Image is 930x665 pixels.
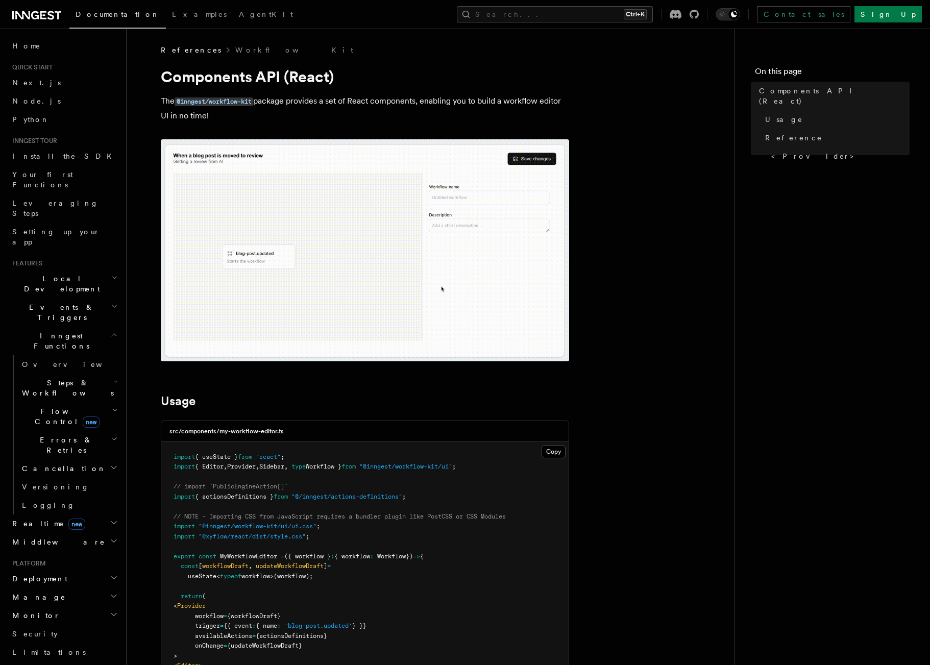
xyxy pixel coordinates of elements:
span: // NOTE - Importing CSS from JavaScript requires a bundler plugin like PostCSS or CSS Modules [174,513,506,520]
span: Examples [172,10,227,18]
span: ; [306,533,309,540]
span: = [224,612,227,620]
span: Overview [22,360,127,368]
span: return [181,593,202,600]
span: Components API (React) [759,86,910,106]
span: from [238,453,252,460]
span: from [341,463,356,470]
button: Steps & Workflows [18,374,120,402]
span: , [224,463,227,470]
span: trigger [195,622,220,629]
span: availableActions [195,632,252,639]
span: Python [12,115,50,124]
button: Monitor [8,606,120,625]
span: = [281,553,284,560]
span: ; [316,523,320,530]
span: Inngest tour [8,137,57,145]
a: Overview [18,355,120,374]
span: Usage [765,114,803,125]
span: "@/inngest/actions-definitions" [291,493,402,500]
span: Logging [22,501,75,509]
span: Home [12,41,41,51]
span: Node.js [12,97,61,105]
button: Deployment [8,570,120,588]
span: { name [256,622,277,629]
span: : [331,553,334,560]
span: Manage [8,592,66,602]
a: AgentKit [233,3,299,28]
span: ; [452,463,456,470]
span: Documentation [76,10,160,18]
span: Quick start [8,63,53,71]
a: @inngest/workflow-kit [175,96,253,106]
span: Versioning [22,483,89,491]
span: Reference [765,133,822,143]
span: : [252,622,256,629]
span: "@inngest/workflow-kit/ui" [359,463,452,470]
a: Next.js [8,73,120,92]
span: import [174,493,195,500]
a: Node.js [8,92,120,110]
a: Install the SDK [8,147,120,165]
a: Sign Up [854,6,922,22]
span: Cancellation [18,463,106,474]
a: Usage [161,394,195,408]
button: Realtimenew [8,514,120,533]
span: Middleware [8,537,105,547]
span: 'blog-post.updated' [284,622,352,629]
span: ({ workflow } [284,553,331,560]
span: = [252,632,256,639]
button: Flow Controlnew [18,402,120,431]
span: MyWorkflowEditor [220,553,277,560]
button: Cancellation [18,459,120,478]
span: "@inngest/workflow-kit/ui/ui.css" [199,523,316,530]
a: Security [8,625,120,643]
span: workflow [195,612,224,620]
span: { useState } [195,453,238,460]
span: Install the SDK [12,152,118,160]
a: Python [8,110,120,129]
span: ] [324,562,327,570]
span: Workflow } [306,463,341,470]
span: = [327,562,331,570]
span: "@xyflow/react/dist/style.css" [199,533,306,540]
div: Inngest Functions [8,355,120,514]
h3: src/components/my-workflow-editor.ts [169,427,284,435]
a: Versioning [18,478,120,496]
button: Events & Triggers [8,298,120,327]
a: <Provider> [767,147,910,165]
span: < [174,602,177,609]
kbd: Ctrl+K [624,9,647,19]
span: Realtime [8,519,85,529]
span: workflowDraft [202,562,249,570]
span: useState [188,573,216,580]
span: Provider [177,602,206,609]
span: < [216,573,220,580]
span: updateWorkflowDraft [256,562,324,570]
span: Setting up your app [12,228,100,246]
a: Leveraging Steps [8,194,120,223]
span: { [420,553,424,560]
span: { Editor [195,463,224,470]
span: } }} [352,622,366,629]
span: Your first Functions [12,170,73,189]
span: Platform [8,559,46,568]
span: = [224,642,227,649]
span: const [199,553,216,560]
span: Next.js [12,79,61,87]
span: Deployment [8,574,67,584]
h4: On this page [755,65,910,82]
span: Inngest Functions [8,331,110,351]
span: , [249,562,252,570]
button: Copy [542,445,566,458]
a: Reference [761,129,910,147]
span: Features [8,259,42,267]
code: @inngest/workflow-kit [175,97,253,106]
button: Inngest Functions [8,327,120,355]
span: const [181,562,199,570]
a: Limitations [8,643,120,661]
span: : [370,553,374,560]
span: new [68,519,85,530]
span: type [291,463,306,470]
button: Manage [8,588,120,606]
